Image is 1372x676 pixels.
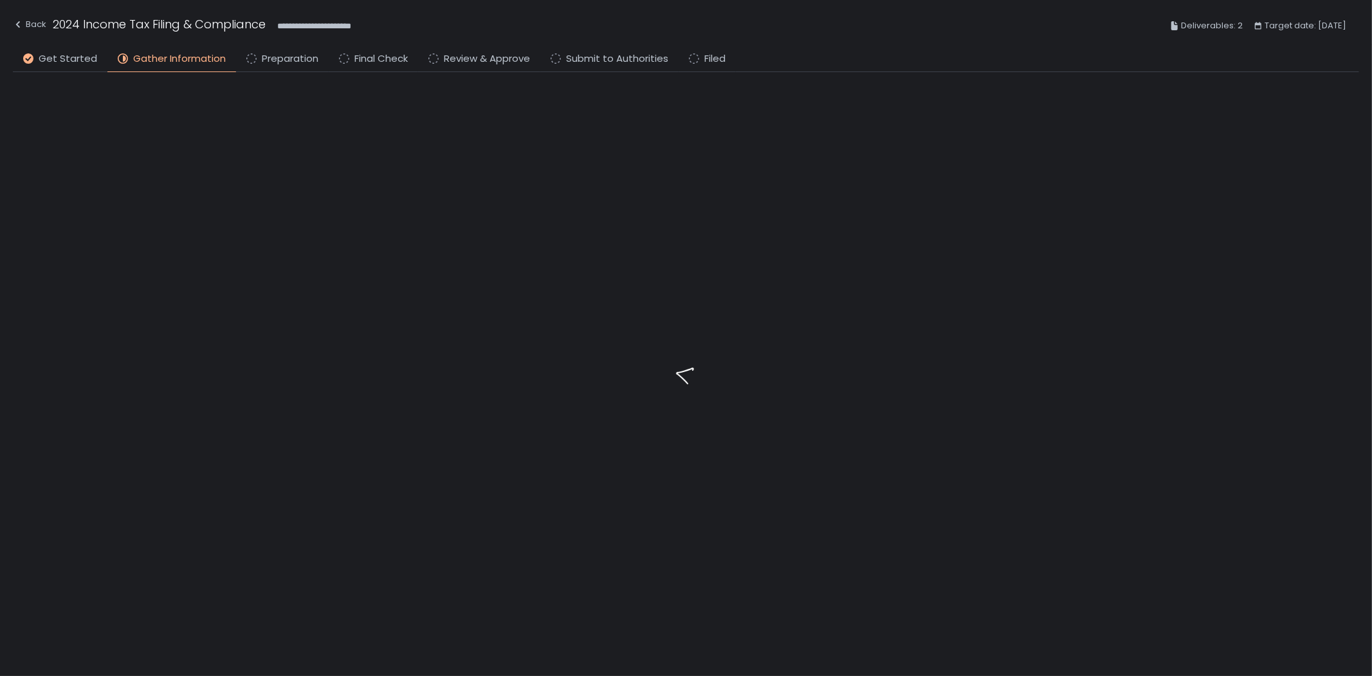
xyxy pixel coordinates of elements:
[1181,18,1243,33] span: Deliverables: 2
[39,52,97,66] span: Get Started
[13,15,46,37] button: Back
[444,52,530,66] span: Review & Approve
[704,52,726,66] span: Filed
[133,52,226,66] span: Gather Information
[566,52,668,66] span: Submit to Authorities
[354,52,408,66] span: Final Check
[53,15,266,33] h1: 2024 Income Tax Filing & Compliance
[13,17,46,32] div: Back
[262,52,318,66] span: Preparation
[1265,18,1346,33] span: Target date: [DATE]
